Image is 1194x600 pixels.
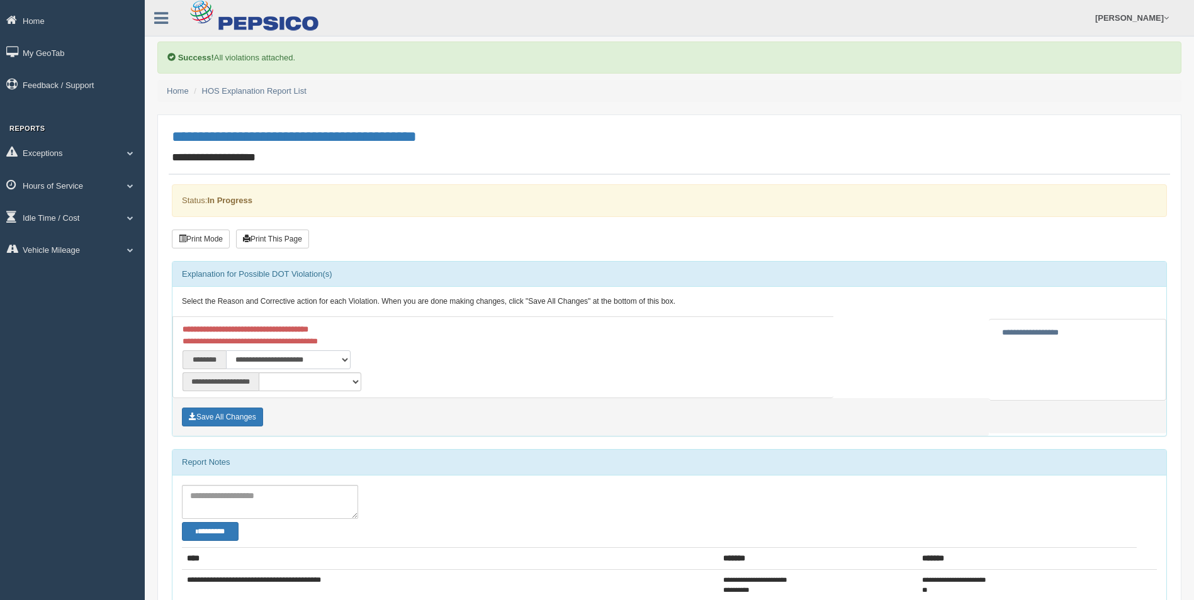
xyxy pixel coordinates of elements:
[167,86,189,96] a: Home
[172,230,230,248] button: Print Mode
[172,287,1166,317] div: Select the Reason and Corrective action for each Violation. When you are done making changes, cli...
[202,86,307,96] a: HOS Explanation Report List
[172,262,1166,287] div: Explanation for Possible DOT Violation(s)
[178,53,214,62] b: Success!
[207,196,252,205] strong: In Progress
[157,42,1181,74] div: All violations attached.
[236,230,309,248] button: Print This Page
[182,408,263,426] button: Save
[172,450,1166,475] div: Report Notes
[172,184,1167,216] div: Status:
[182,522,239,541] button: Change Filter Options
